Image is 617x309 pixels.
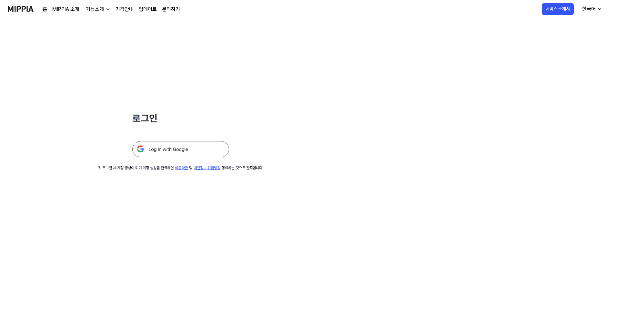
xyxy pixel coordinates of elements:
a: MIPPIA 소개 [52,5,79,13]
button: 서비스 소개서 [542,3,574,15]
a: 이용약관 [175,166,188,170]
a: 가격안내 [116,5,134,13]
img: 구글 로그인 버튼 [132,141,229,157]
a: 개인정보 취급방침 [194,166,220,170]
img: down [105,7,110,12]
div: 첫 로그인 시 계정 생성이 되며 계정 생성을 완료하면 및 동의하는 것으로 간주합니다. [98,165,263,171]
div: 한국어 [581,5,597,13]
button: 기능소개 [85,5,110,13]
h1: 로그인 [132,111,229,126]
a: 홈 [43,5,47,13]
a: 문의하기 [162,5,180,13]
a: 업데이트 [139,5,157,13]
button: 한국어 [577,3,606,15]
div: 기능소개 [85,5,105,13]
